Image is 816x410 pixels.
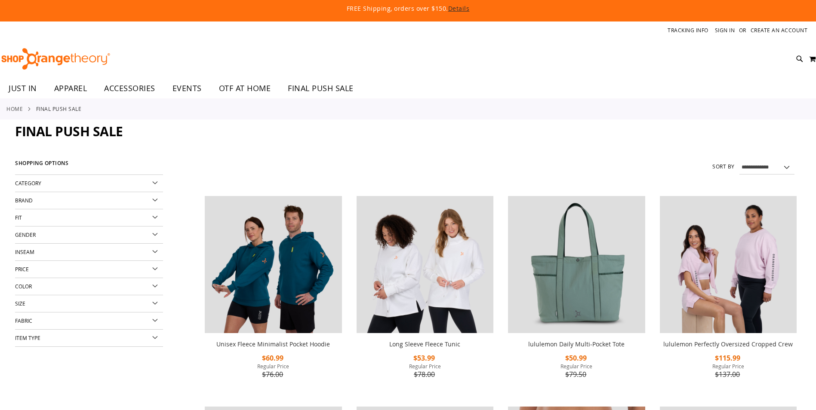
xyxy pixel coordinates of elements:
[528,340,625,348] a: lululemon Daily Multi-Pocket Tote
[150,4,666,13] p: FREE Shipping, orders over $150.
[660,196,797,334] a: lululemon Perfectly Oversized Cropped Crew
[219,79,271,98] span: OTF AT HOME
[210,79,280,98] a: OTF AT HOME
[205,196,342,334] a: Unisex Fleece Minimalist Pocket Hoodie
[200,192,346,402] div: product
[15,197,33,204] span: Brand
[279,79,362,98] a: FINAL PUSH SALE
[715,27,735,34] a: Sign In
[164,79,210,98] a: EVENTS
[205,196,342,333] img: Unisex Fleece Minimalist Pocket Hoodie
[288,79,354,98] span: FINAL PUSH SALE
[15,312,163,330] div: Fabric
[15,244,163,261] div: Inseam
[15,330,163,347] div: Item Type
[357,196,493,334] a: Product image for Fleece Long Sleeve
[95,79,164,98] a: ACCESSORIES
[6,105,23,113] a: Home
[172,79,202,98] span: EVENTS
[668,27,708,34] a: Tracking Info
[15,192,163,209] div: Brand
[504,192,649,402] div: product
[216,340,330,348] a: Unisex Fleece Minimalist Pocket Hoodie
[414,370,436,379] span: $78.00
[660,196,797,333] img: lululemon Perfectly Oversized Cropped Crew
[508,196,645,333] img: lululemon Daily Multi-Pocket Tote
[565,370,588,379] span: $79.50
[565,353,588,363] span: $50.99
[15,261,163,278] div: Price
[508,363,645,370] span: Regular Price
[54,79,87,98] span: APPAREL
[15,317,32,324] span: Fabric
[15,266,29,272] span: Price
[15,278,163,295] div: Color
[448,4,470,12] a: Details
[15,180,41,187] span: Category
[15,231,36,238] span: Gender
[413,353,436,363] span: $53.99
[15,209,163,226] div: Fit
[508,196,645,334] a: lululemon Daily Multi-Pocket Tote
[715,370,741,379] span: $137.00
[36,105,82,113] strong: FINAL PUSH SALE
[712,163,735,170] label: Sort By
[751,27,808,34] a: Create an Account
[15,214,22,221] span: Fit
[15,295,163,312] div: Size
[660,363,797,370] span: Regular Price
[262,353,285,363] span: $60.99
[357,363,493,370] span: Regular Price
[357,196,493,333] img: Product image for Fleece Long Sleeve
[15,248,34,255] span: Inseam
[352,192,498,402] div: product
[15,226,163,244] div: Gender
[15,156,163,175] strong: Shopping Options
[15,300,25,307] span: Size
[656,192,801,402] div: product
[15,175,163,192] div: Category
[46,79,96,98] a: APPAREL
[104,79,155,98] span: ACCESSORIES
[15,122,123,140] span: FINAL PUSH SALE
[15,283,32,290] span: Color
[205,363,342,370] span: Regular Price
[663,340,793,348] a: lululemon Perfectly Oversized Cropped Crew
[15,334,40,341] span: Item Type
[262,370,284,379] span: $76.00
[715,353,742,363] span: $115.99
[9,79,37,98] span: JUST IN
[389,340,460,348] a: Long Sleeve Fleece Tunic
